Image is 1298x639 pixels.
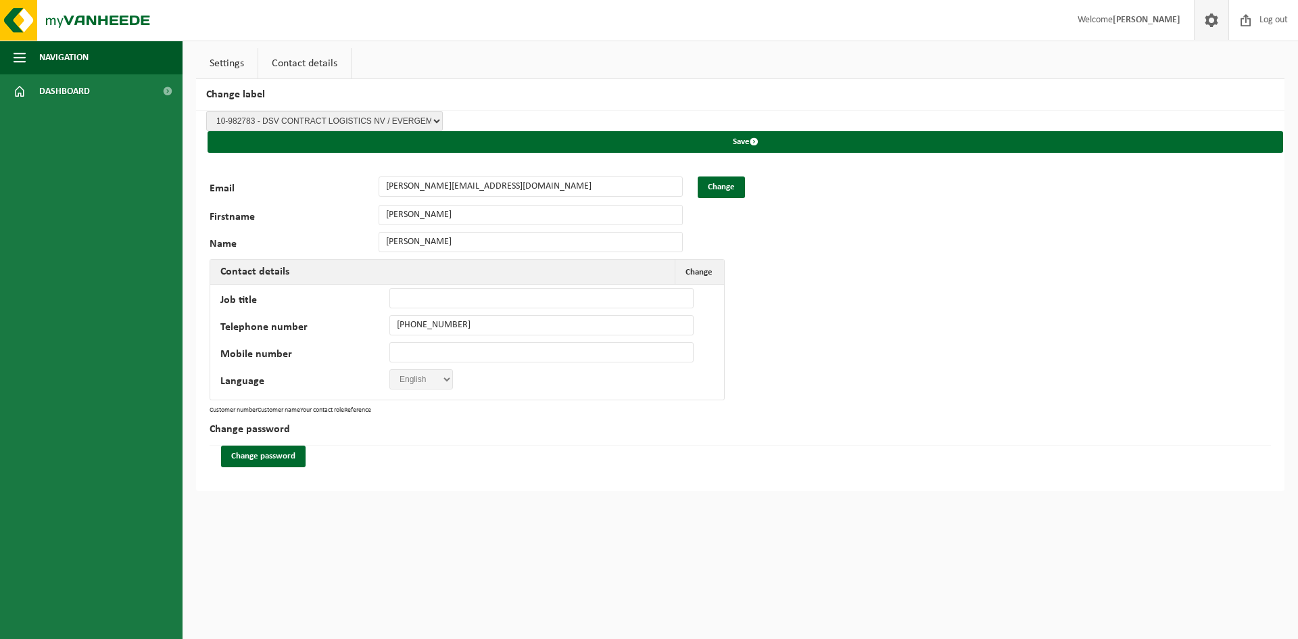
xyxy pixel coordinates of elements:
label: Name [210,239,379,252]
h2: Change password [210,414,1271,446]
h2: Contact details [210,260,299,284]
label: Job title [220,295,389,308]
button: Change [675,260,723,284]
th: Reference [344,407,371,414]
button: Change password [221,446,306,467]
a: Contact details [258,48,351,79]
th: Customer name [258,407,300,414]
label: Email [210,183,379,198]
strong: [PERSON_NAME] [1113,15,1180,25]
select: '; '; '; [389,369,453,389]
th: Your contact role [300,407,344,414]
button: Save [208,131,1283,153]
th: Customer number [210,407,258,414]
span: Dashboard [39,74,90,108]
label: Firstname [210,212,379,225]
label: Language [220,376,389,389]
span: Change [686,268,713,277]
a: Settings [196,48,258,79]
input: Email [379,176,683,197]
label: Telephone number [220,322,389,335]
label: Mobile number [220,349,389,362]
button: Change [698,176,745,198]
h2: Change label [196,79,1284,111]
span: Navigation [39,41,89,74]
